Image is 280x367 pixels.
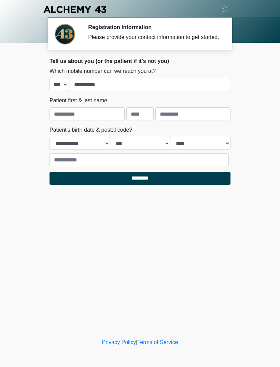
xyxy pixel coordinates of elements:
[50,58,230,64] h2: Tell us about you (or the patient if it's not you)
[102,339,136,345] a: Privacy Policy
[50,67,156,75] label: Which mobile number can we reach you at?
[88,24,220,30] h2: Registration Information
[136,339,137,345] a: |
[137,339,178,345] a: Terms of Service
[88,33,220,41] div: Please provide your contact information to get started.
[50,126,132,134] label: Patient's birth date & postal code?
[50,96,109,105] label: Patient first & last name:
[43,5,107,14] img: Alchemy 43 Logo
[55,24,75,44] img: Agent Avatar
